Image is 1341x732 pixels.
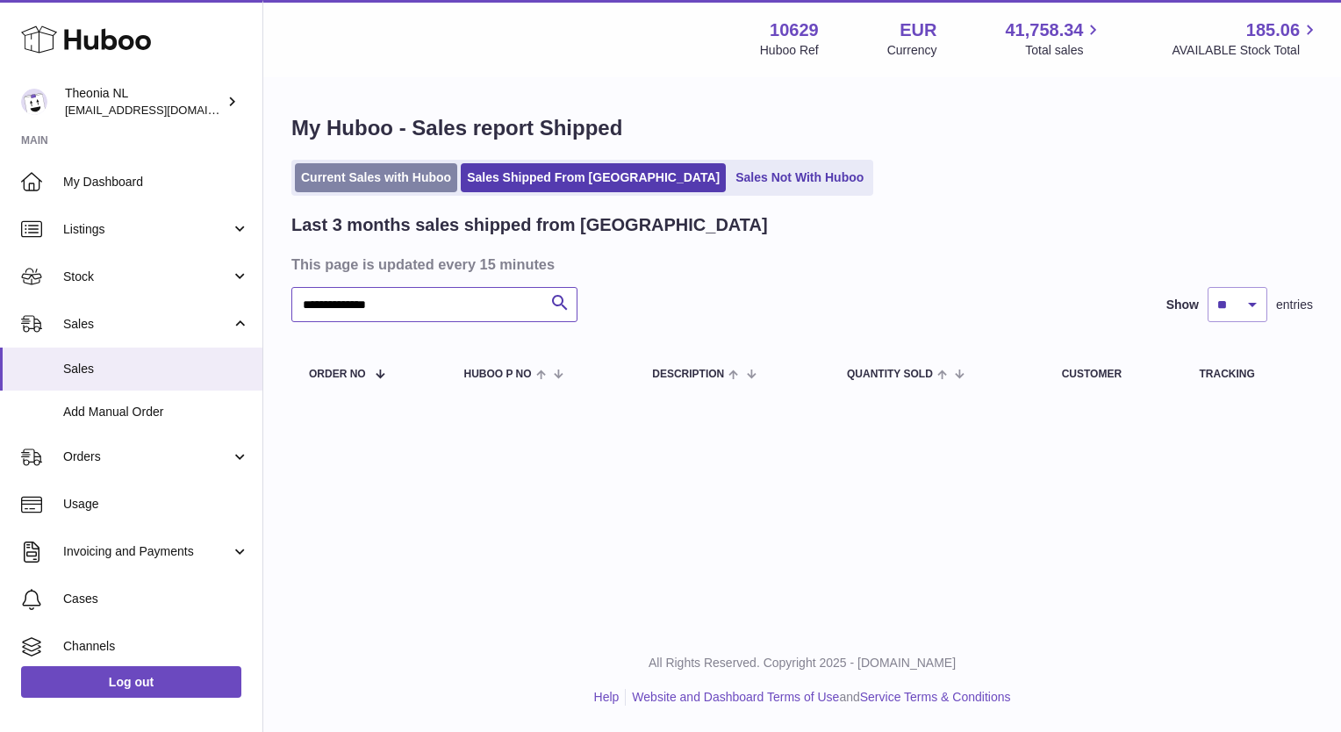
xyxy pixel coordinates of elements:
[63,449,231,465] span: Orders
[461,163,726,192] a: Sales Shipped From [GEOGRAPHIC_DATA]
[21,89,47,115] img: info@wholesomegoods.eu
[65,103,258,117] span: [EMAIL_ADDRESS][DOMAIN_NAME]
[594,690,620,704] a: Help
[21,666,241,698] a: Log out
[309,369,366,380] span: Order No
[847,369,933,380] span: Quantity Sold
[632,690,839,704] a: Website and Dashboard Terms of Use
[63,638,249,655] span: Channels
[63,174,249,190] span: My Dashboard
[900,18,936,42] strong: EUR
[295,163,457,192] a: Current Sales with Huboo
[63,361,249,377] span: Sales
[1062,369,1165,380] div: Customer
[1166,297,1199,313] label: Show
[63,496,249,513] span: Usage
[1025,42,1103,59] span: Total sales
[770,18,819,42] strong: 10629
[291,114,1313,142] h1: My Huboo - Sales report Shipped
[277,655,1327,671] p: All Rights Reserved. Copyright 2025 - [DOMAIN_NAME]
[63,316,231,333] span: Sales
[626,689,1010,706] li: and
[63,269,231,285] span: Stock
[729,163,870,192] a: Sales Not With Huboo
[1005,18,1103,59] a: 41,758.34 Total sales
[63,221,231,238] span: Listings
[291,255,1309,274] h3: This page is updated every 15 minutes
[1246,18,1300,42] span: 185.06
[1172,18,1320,59] a: 185.06 AVAILABLE Stock Total
[291,213,768,237] h2: Last 3 months sales shipped from [GEOGRAPHIC_DATA]
[1172,42,1320,59] span: AVAILABLE Stock Total
[63,591,249,607] span: Cases
[652,369,724,380] span: Description
[860,690,1011,704] a: Service Terms & Conditions
[63,404,249,420] span: Add Manual Order
[1005,18,1083,42] span: 41,758.34
[887,42,937,59] div: Currency
[760,42,819,59] div: Huboo Ref
[1200,369,1296,380] div: Tracking
[65,85,223,118] div: Theonia NL
[63,543,231,560] span: Invoicing and Payments
[463,369,531,380] span: Huboo P no
[1276,297,1313,313] span: entries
